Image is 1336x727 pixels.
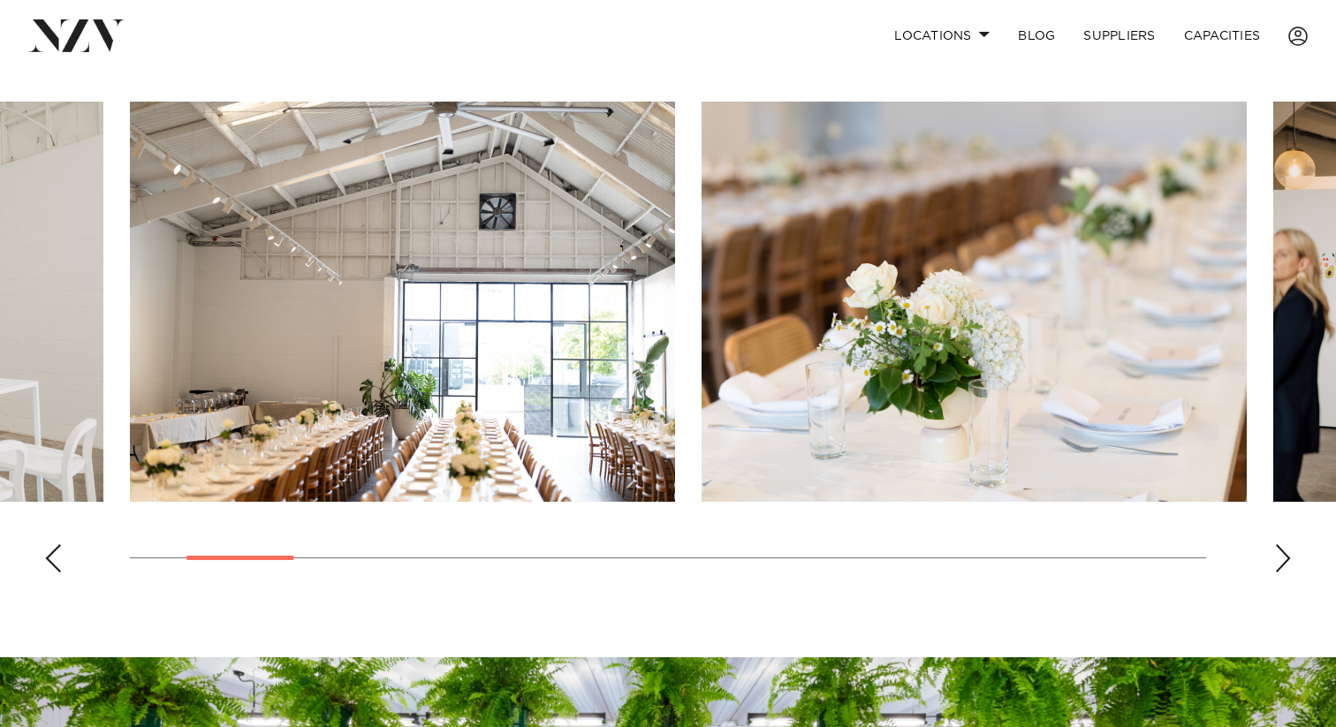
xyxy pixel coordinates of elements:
a: SUPPLIERS [1069,17,1169,55]
swiper-slide: 2 / 19 [130,102,675,502]
a: Capacities [1170,17,1275,55]
a: Locations [880,17,1004,55]
swiper-slide: 3 / 19 [702,102,1247,502]
a: BLOG [1004,17,1069,55]
img: nzv-logo.png [28,19,125,51]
